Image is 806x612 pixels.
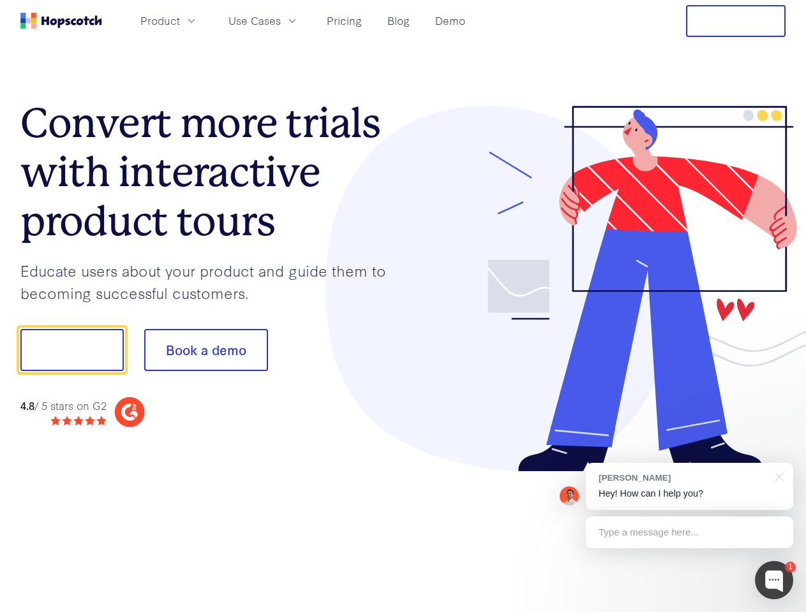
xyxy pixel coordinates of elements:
button: Product [133,10,205,31]
div: Type a message here... [586,516,793,548]
a: Home [20,13,102,29]
strong: 4.8 [20,398,34,412]
div: / 5 stars on G2 [20,398,107,414]
p: Hey! How can I help you? [599,487,780,500]
a: Pricing [322,10,367,31]
h1: Convert more trials with interactive product tours [20,99,403,245]
button: Free Trial [686,5,786,37]
p: Educate users about your product and guide them to becoming successful customers. [20,259,403,303]
button: Use Cases [221,10,306,31]
img: Mark Spera [560,486,579,506]
span: Use Cases [228,13,281,29]
div: [PERSON_NAME] [599,472,768,484]
a: Demo [430,10,470,31]
a: Blog [382,10,415,31]
span: Product [140,13,180,29]
button: Show me! [20,329,124,371]
button: Book a demo [144,329,268,371]
div: 1 [785,562,796,572]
